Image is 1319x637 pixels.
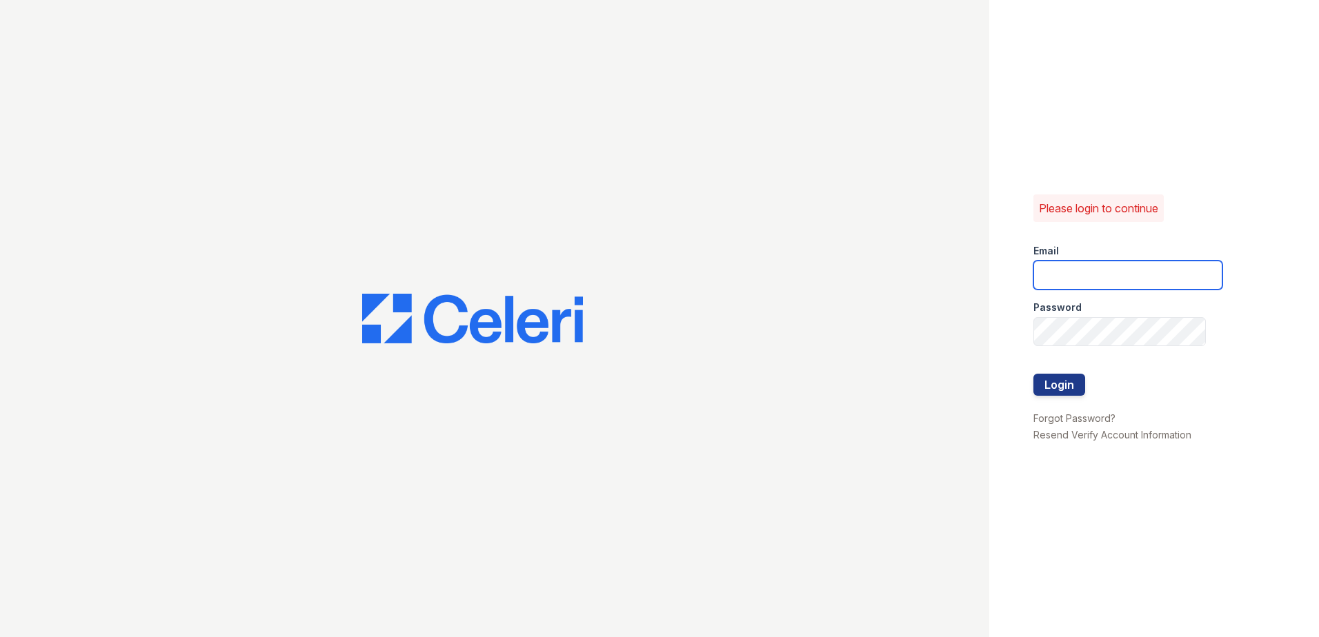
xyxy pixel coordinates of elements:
button: Login [1033,374,1085,396]
a: Forgot Password? [1033,412,1115,424]
label: Email [1033,244,1059,258]
p: Please login to continue [1039,200,1158,216]
label: Password [1033,301,1082,314]
img: CE_Logo_Blue-a8612792a0a2168367f1c8372b55b34899dd931a85d93a1a3d3e32e68fde9ad4.png [362,294,583,343]
a: Resend Verify Account Information [1033,429,1191,441]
